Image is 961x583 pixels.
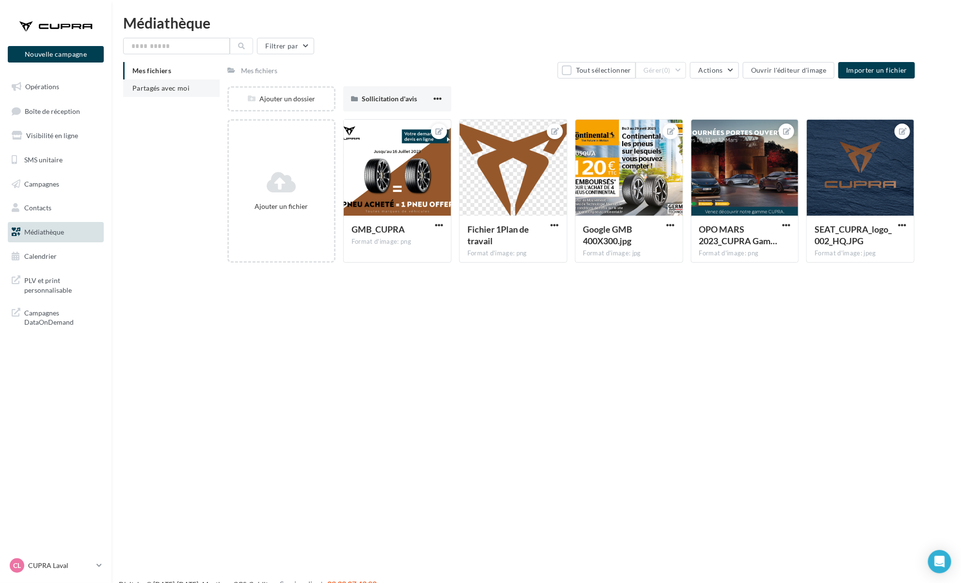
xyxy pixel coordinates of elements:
a: Boîte de réception [6,101,106,122]
span: Partagés avec moi [132,84,190,92]
span: Campagnes [24,179,59,188]
div: Format d'image: jpg [583,249,675,258]
a: CL CUPRA Laval [8,556,104,575]
a: Visibilité en ligne [6,126,106,146]
span: GMB_CUPRA [352,224,405,235]
span: SMS unitaire [24,156,63,164]
a: Opérations [6,77,106,97]
span: Mes fichiers [132,66,171,75]
button: Tout sélectionner [558,62,635,79]
div: Format d'image: jpeg [815,249,906,258]
span: Opérations [25,82,59,91]
span: PLV et print personnalisable [24,274,100,295]
a: Contacts [6,198,106,218]
span: Fichier 1Plan de travail [467,224,529,246]
button: Importer un fichier [838,62,915,79]
span: OPO MARS 2023_CUPRA Gamme.png [699,224,778,246]
a: Médiathèque [6,222,106,242]
span: SEAT_CUPRA_logo_002_HQ.JPG [815,224,892,246]
span: CL [13,561,21,570]
span: Boîte de réception [25,107,80,115]
span: Importer un fichier [846,66,907,74]
a: PLV et print personnalisable [6,270,106,299]
a: Campagnes [6,174,106,194]
div: Ajouter un fichier [233,202,330,211]
span: Médiathèque [24,228,64,236]
span: Google GMB 400X300.jpg [583,224,633,246]
span: Visibilité en ligne [26,131,78,140]
div: Médiathèque [123,16,949,30]
div: Format d'image: png [699,249,791,258]
button: Nouvelle campagne [8,46,104,63]
button: Filtrer par [257,38,314,54]
span: (0) [662,66,671,74]
p: CUPRA Laval [28,561,93,570]
button: Actions [690,62,738,79]
div: Format d'image: png [467,249,559,258]
a: SMS unitaire [6,150,106,170]
span: Contacts [24,204,51,212]
div: Ajouter un dossier [229,94,334,104]
span: Actions [698,66,722,74]
span: Calendrier [24,252,57,260]
div: Format d'image: png [352,237,443,246]
div: Open Intercom Messenger [928,550,951,573]
a: Calendrier [6,246,106,267]
a: Campagnes DataOnDemand [6,302,106,331]
div: Mes fichiers [241,66,277,76]
button: Gérer(0) [636,62,687,79]
span: Campagnes DataOnDemand [24,306,100,327]
button: Ouvrir l'éditeur d'image [743,62,834,79]
span: Sollicitation d'avis [362,95,417,103]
